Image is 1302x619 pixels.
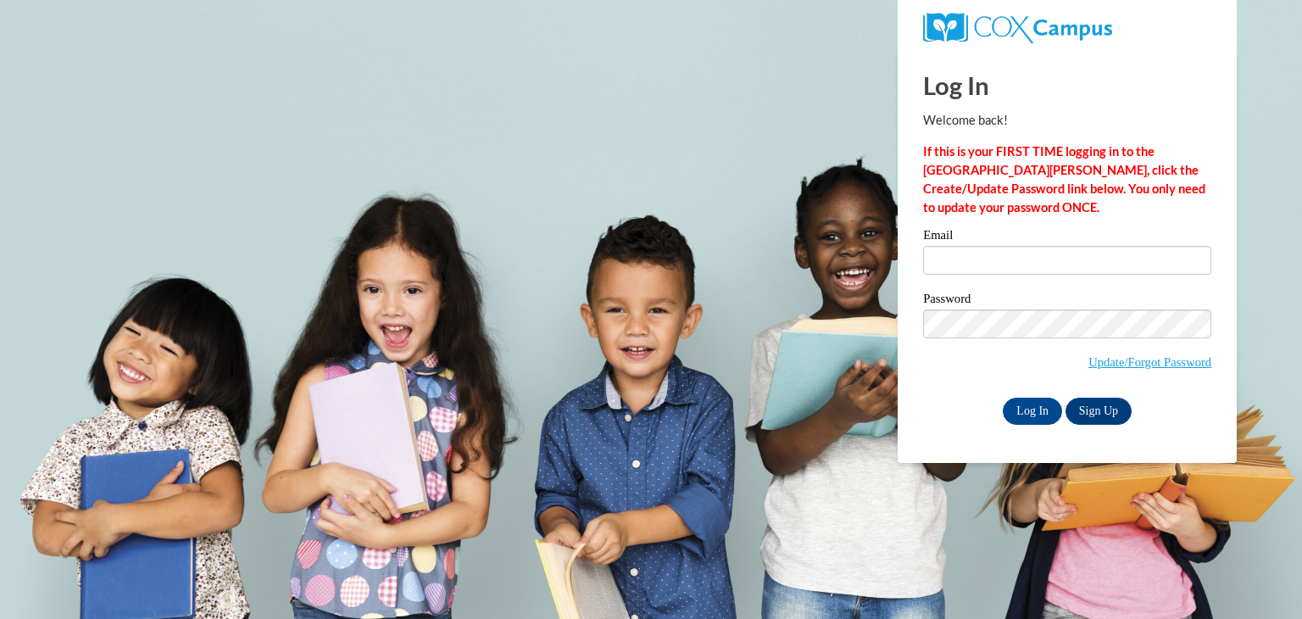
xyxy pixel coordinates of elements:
[1088,355,1211,369] a: Update/Forgot Password
[923,229,1211,246] label: Email
[1003,398,1062,425] input: Log In
[923,13,1112,43] img: COX Campus
[923,293,1211,309] label: Password
[923,111,1211,130] p: Welcome back!
[923,20,1112,34] a: COX Campus
[923,144,1205,215] strong: If this is your FIRST TIME logging in to the [GEOGRAPHIC_DATA][PERSON_NAME], click the Create/Upd...
[923,68,1211,103] h1: Log In
[1066,398,1132,425] a: Sign Up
